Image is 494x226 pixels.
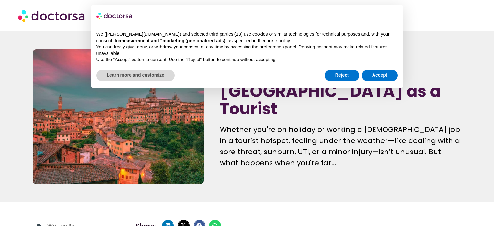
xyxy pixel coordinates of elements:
[96,57,398,63] p: Use the “Accept” button to consent. Use the “Reject” button to continue without accepting.
[220,124,461,168] div: Whether you're on holiday or working a [DEMOGRAPHIC_DATA] job in a tourist hotspot, feeling under...
[264,38,290,43] a: cookie policy
[325,70,359,81] button: Reject
[220,65,461,118] h1: How to See a Doctor in [GEOGRAPHIC_DATA] as a Tourist
[96,10,133,21] img: logo
[120,38,228,43] strong: measurement and “marketing (personalized ads)”
[96,44,398,57] p: You can freely give, deny, or withdraw your consent at any time by accessing the preferences pane...
[362,70,398,81] button: Accept
[33,49,204,184] img: how to see a doctor in italy as a tourist
[96,31,398,44] p: We ([PERSON_NAME][DOMAIN_NAME]) and selected third parties (13) use cookies or similar technologi...
[96,70,175,81] button: Learn more and customize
